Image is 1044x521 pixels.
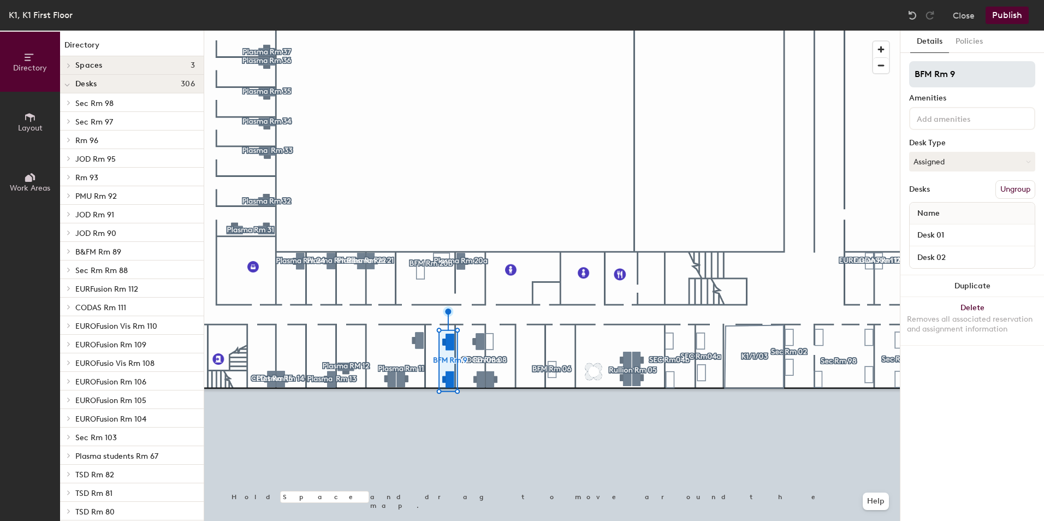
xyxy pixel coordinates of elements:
span: JOD Rm 91 [75,210,114,220]
img: Undo [907,10,918,21]
span: Sec Rm 98 [75,99,114,108]
span: EURFusion Rm 112 [75,285,138,294]
button: Help [863,493,889,510]
span: EUROFusion Rm 104 [75,415,146,424]
span: Sec Rm 97 [75,117,113,127]
div: Desk Type [909,139,1035,147]
span: EUROFusion Vis Rm 110 [75,322,157,331]
button: Ungroup [995,180,1035,199]
div: Desks [909,185,930,194]
span: CODAS Rm 111 [75,303,126,312]
button: Publish [986,7,1029,24]
span: Name [912,204,945,223]
span: EUROFusion Rm 109 [75,340,146,350]
span: 306 [181,80,195,88]
span: TSD Rm 82 [75,470,114,479]
div: Amenities [909,94,1035,103]
input: Unnamed desk [912,228,1033,243]
span: Spaces [75,61,103,70]
div: K1, K1 First Floor [9,8,73,22]
span: TSD Rm 81 [75,489,112,498]
button: Details [910,31,949,53]
span: PMU Rm 92 [75,192,117,201]
span: JOD Rm 90 [75,229,116,238]
button: Close [953,7,975,24]
span: TSD Rm 80 [75,507,115,517]
button: Duplicate [900,275,1044,297]
span: Rm 96 [75,136,98,145]
span: Layout [18,123,43,133]
h1: Directory [60,39,204,56]
span: Desks [75,80,97,88]
input: Unnamed desk [912,250,1033,265]
img: Redo [924,10,935,21]
span: B&FM Rm 89 [75,247,121,257]
span: EUROFusion Rm 106 [75,377,146,387]
div: Removes all associated reservation and assignment information [907,315,1037,334]
button: DeleteRemoves all associated reservation and assignment information [900,297,1044,345]
button: Policies [949,31,989,53]
span: EUROFusio Vis Rm 108 [75,359,155,368]
span: 3 [191,61,195,70]
span: Directory [13,63,47,73]
span: Rm 93 [75,173,98,182]
span: Plasma students Rm 67 [75,452,158,461]
span: EUROFusion Rm 105 [75,396,146,405]
span: JOD Rm 95 [75,155,116,164]
input: Add amenities [915,111,1013,125]
span: Work Areas [10,183,50,193]
span: Sec Rm 103 [75,433,117,442]
span: Sec Rm Rm 88 [75,266,128,275]
button: Assigned [909,152,1035,171]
